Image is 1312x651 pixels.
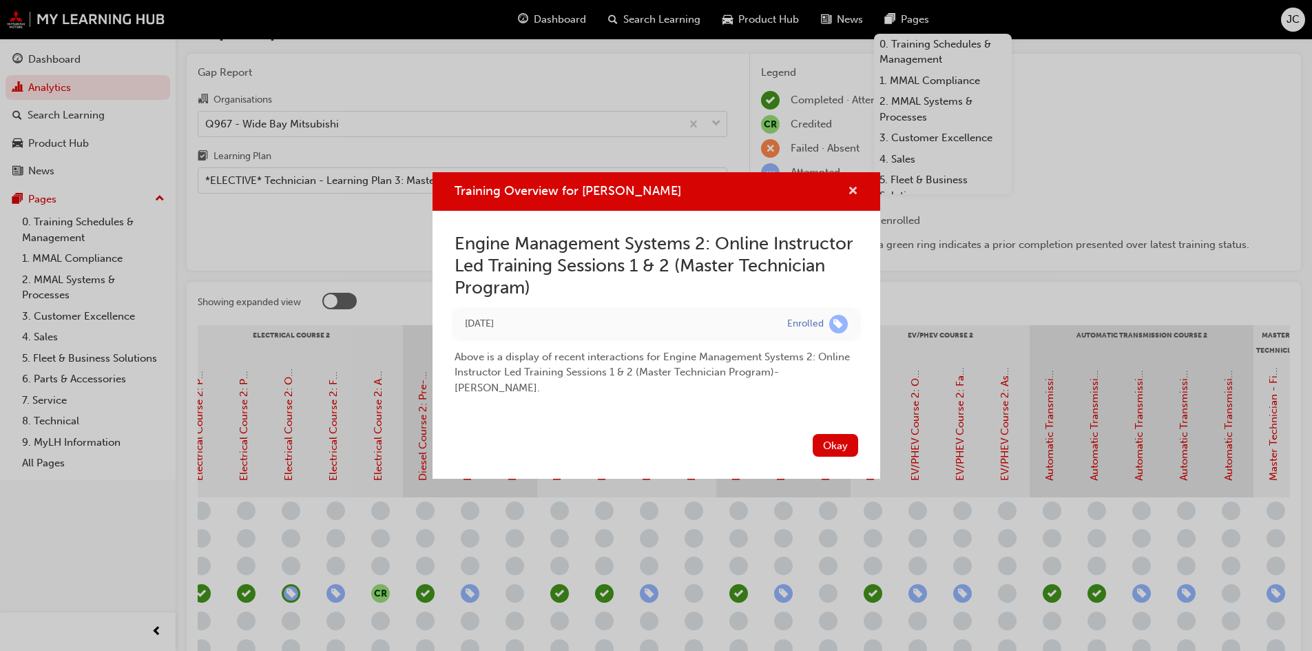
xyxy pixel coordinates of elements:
div: Fri Aug 15 2025 14:40:00 GMT+1000 (Australian Eastern Standard Time) [465,316,767,332]
div: Enrolled [787,318,824,331]
button: Okay [813,434,858,457]
span: learningRecordVerb_ENROLL-icon [829,315,848,333]
h2: Engine Management Systems 2: Online Instructor Led Training Sessions 1 & 2 (Master Technician Pro... [455,233,858,299]
span: cross-icon [848,186,858,198]
button: cross-icon [848,183,858,200]
div: Above is a display of recent interactions for Engine Management Systems 2: Online Instructor Led ... [455,338,858,396]
span: Training Overview for [PERSON_NAME] [455,183,681,198]
div: Training Overview for JAMIE CAMPBELL [433,172,880,479]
